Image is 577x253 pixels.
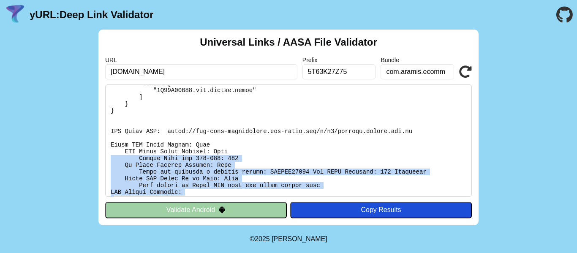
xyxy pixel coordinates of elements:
[381,64,454,79] input: Optional
[105,202,287,218] button: Validate Android
[381,57,454,63] label: Bundle
[302,57,376,63] label: Prefix
[290,202,472,218] button: Copy Results
[4,4,26,26] img: yURL Logo
[272,235,327,242] a: Michael Ibragimchayev's Personal Site
[30,9,153,21] a: yURL:Deep Link Validator
[200,36,377,48] h2: Universal Links / AASA File Validator
[105,64,297,79] input: Required
[255,235,270,242] span: 2025
[105,84,472,197] pre: Lorem ipsu do: sitam://consect.adipis.eli.se/.doei-tempo/incid-utl-etdo-magnaaliqua En Adminimv: ...
[302,64,376,79] input: Optional
[105,57,297,63] label: URL
[250,225,327,253] footer: ©
[294,206,468,214] div: Copy Results
[218,206,226,213] img: droidIcon.svg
